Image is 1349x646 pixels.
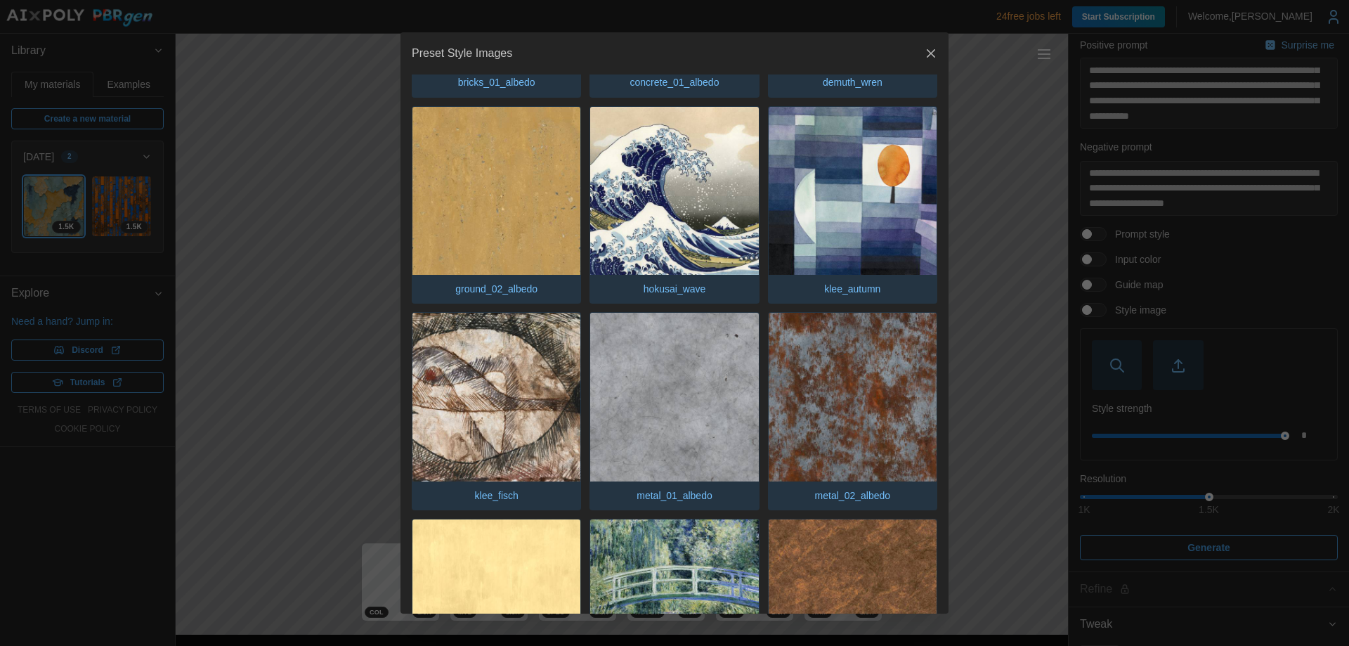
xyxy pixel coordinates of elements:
[590,107,758,275] img: hokusai_wave.jpg
[412,312,581,510] button: klee_fisch.jpgklee_fisch
[630,482,719,510] p: metal_01_albedo
[448,275,545,303] p: ground_02_albedo
[769,313,937,481] img: metal_02_albedo.jpg
[451,68,542,96] p: bricks_01_albedo
[412,48,512,59] h2: Preset Style Images
[412,313,580,481] img: klee_fisch.jpg
[412,106,581,304] button: ground_02_albedo.jpgground_02_albedo
[589,312,759,510] button: metal_01_albedo.jpgmetal_01_albedo
[589,106,759,304] button: hokusai_wave.jpghokusai_wave
[768,312,937,510] button: metal_02_albedo.jpgmetal_02_albedo
[817,275,887,303] p: klee_autumn
[468,482,526,510] p: klee_fisch
[816,68,889,96] p: demuth_wren
[769,107,937,275] img: klee_autumn.jpg
[637,275,713,303] p: hokusai_wave
[590,313,758,481] img: metal_01_albedo.jpg
[768,106,937,304] button: klee_autumn.jpgklee_autumn
[623,68,726,96] p: concrete_01_albedo
[808,482,897,510] p: metal_02_albedo
[412,107,580,275] img: ground_02_albedo.jpg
